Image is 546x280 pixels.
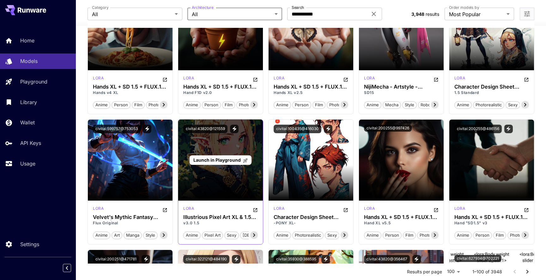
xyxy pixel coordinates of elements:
button: civitai:35930@388595 [274,255,319,264]
button: person [292,101,311,109]
span: sexy [506,102,520,108]
button: civitai:100435@416030 [274,125,321,133]
button: manga [124,231,142,239]
label: Search [292,5,304,10]
span: anime [455,232,471,239]
div: FLUX.1 D [93,206,104,213]
h3: Hands XL + SD 1.5 + FLUX.1-dev + Pony + Illustrious [183,84,258,90]
button: anime [454,231,472,239]
button: civitai:599757@753053 [93,125,140,133]
div: SD 1.5 [183,206,194,213]
p: Models [20,57,38,65]
span: anime [184,232,200,239]
p: lora [183,75,194,81]
button: photorealistic [292,231,324,239]
div: NijiMecha - Artstyle - IllustriousXL - Noob - SD1.5 LORA [364,84,439,90]
h3: Hands XL + SD 1.5 + FLUX.1-dev + Pony + Illustrious [364,214,439,220]
p: API Keys [20,139,41,147]
p: lora [364,75,375,81]
button: civitai:200255@997426 [364,125,412,132]
span: results [426,11,439,17]
button: photorealistic [507,231,539,239]
span: film [403,232,416,239]
span: photorealistic [293,232,323,239]
span: Launch in Playground [193,157,241,163]
span: photorealistic [417,232,448,239]
h3: Velvet's Mythic Fantasy Styles | Flux + Pony + illustrious [93,214,167,220]
button: person [112,101,130,109]
span: person [293,102,311,108]
span: anime [364,232,381,239]
button: photorealistic [146,101,177,109]
p: lora [454,206,465,211]
p: 1–100 of 3948 [472,269,502,275]
p: Hand "SD1.5" v3 [454,220,529,226]
button: Open in CivitAI [434,75,439,83]
button: anime [93,231,110,239]
label: Architecture [192,5,213,10]
button: View trigger words [324,125,332,133]
span: photorealistic [508,232,538,239]
h3: Character Design Sheet (HELPER) (3-PERSPECTIVES)+(COLOR PALETTE) - Illustrious XL | FLUX | XL PON... [274,214,348,220]
div: SDXL 1.0 [93,75,104,83]
label: Category [92,5,109,10]
button: View trigger words [232,255,240,264]
span: Most Popular [449,10,504,18]
h3: NijiMecha - Artstyle - IllustriousXL - Noob - SD1.5 [PERSON_NAME] [364,84,439,90]
p: lora [183,206,194,211]
button: person [473,231,492,239]
button: film [403,231,416,239]
button: robot [418,101,434,109]
span: person [202,102,221,108]
button: photorealistic [473,101,504,109]
button: art [112,231,122,239]
span: robot [418,102,434,108]
button: photorealistic [236,101,268,109]
button: photorealistic [417,231,448,239]
span: anime [455,102,471,108]
span: sexy [225,232,239,239]
p: Settings [20,240,39,248]
button: anime [454,101,472,109]
button: View trigger words [230,125,239,133]
div: SDXL 1.0 [364,206,375,213]
button: pixel art [202,231,223,239]
p: lora [274,75,284,81]
p: Home [20,37,34,44]
p: lora [454,75,465,81]
button: film [132,101,145,109]
p: Wallet [20,119,35,126]
h3: Character Design Sheet (HELPER) (3-PERSPECTIVES)+(COLOR PALETTE) - Illustrious XL | FLUX | XL PON... [454,84,529,90]
p: Hands v4 XL [93,90,167,96]
h3: Illustrious Pixel Art XL & 1.5 By creativehotia [183,214,258,220]
button: View trigger words [143,125,151,133]
div: Collapse sidebar [68,262,76,274]
span: photorealistic [327,102,358,108]
span: anime [93,102,110,108]
button: style [143,231,158,239]
button: anime [93,101,110,109]
button: Collapse sidebar [63,264,71,272]
button: [DEMOGRAPHIC_DATA] [240,231,291,239]
span: All [192,10,272,18]
span: anime [93,232,110,239]
button: civitai:322121@484190 [183,255,229,264]
span: photorealistic [237,102,267,108]
button: anime [364,231,381,239]
h3: Hands XL + SD 1.5 + FLUX.1-dev + Pony + Illustrious [93,84,167,90]
h3: Hands XL + SD 1.5 + FLUX.1-dev + Pony + Illustrious [274,84,348,90]
button: style [402,101,417,109]
span: manga [124,232,142,239]
span: art [112,232,122,239]
div: Hands XL + SD 1.5 + FLUX.1-dev + Pony + Illustrious [454,214,529,220]
button: Open in CivitAI [162,206,167,213]
button: View trigger words [321,255,330,264]
button: Open more filters [523,10,531,18]
div: SDXL 1.0 [274,75,284,83]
